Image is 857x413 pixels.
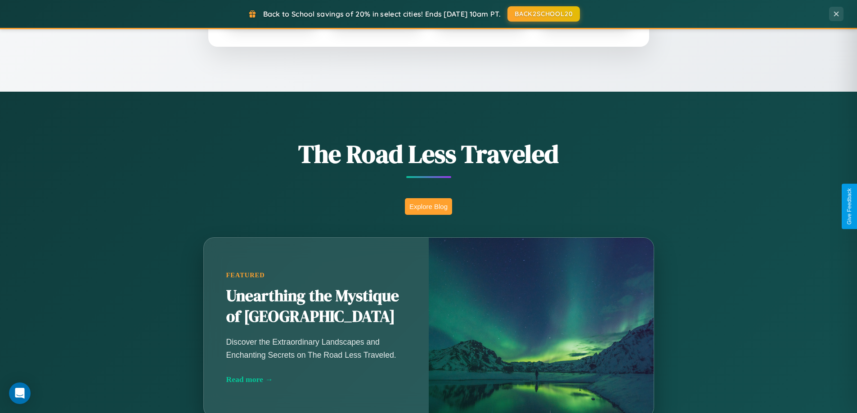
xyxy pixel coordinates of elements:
[846,188,853,225] div: Give Feedback
[226,375,406,384] div: Read more →
[226,336,406,361] p: Discover the Extraordinary Landscapes and Enchanting Secrets on The Road Less Traveled.
[159,137,699,171] h1: The Road Less Traveled
[226,271,406,279] div: Featured
[226,286,406,327] h2: Unearthing the Mystique of [GEOGRAPHIC_DATA]
[507,6,580,22] button: BACK2SCHOOL20
[263,9,501,18] span: Back to School savings of 20% in select cities! Ends [DATE] 10am PT.
[405,198,452,215] button: Explore Blog
[9,382,31,404] div: Open Intercom Messenger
